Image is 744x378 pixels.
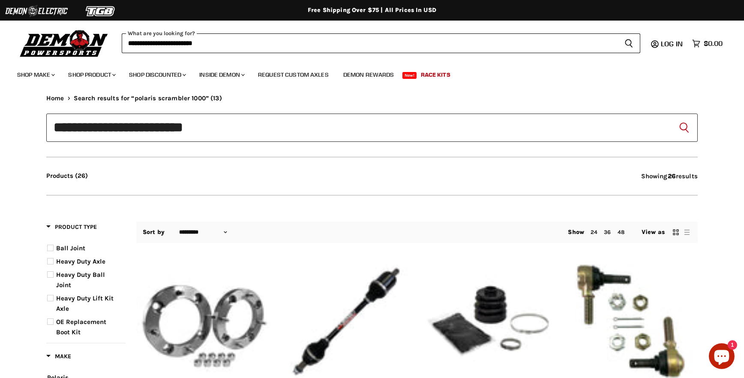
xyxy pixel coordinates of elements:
button: list view [683,228,691,237]
span: OE Replacement Boot Kit [56,318,106,336]
span: Heavy Duty Lift Kit Axle [56,294,114,312]
span: Search results for “polaris scrambler 1000” (13) [74,95,222,102]
button: Filter by Make [46,352,71,363]
span: New! [402,72,417,79]
a: Shop Make [11,66,60,84]
span: $0.00 [704,39,723,48]
form: Product [122,33,640,53]
button: Filter by Product Type [46,223,97,234]
strong: 26 [668,172,676,180]
nav: Breadcrumbs [46,95,698,102]
span: Heavy Duty Axle [56,258,105,265]
a: 24 [591,229,597,235]
a: Demon Rewards [337,66,401,84]
form: Product [46,114,698,142]
button: Products (26) [46,172,88,180]
a: Home [46,95,64,102]
inbox-online-store-chat: Shopify online store chat [706,343,737,371]
ul: Main menu [11,63,720,84]
span: Heavy Duty Ball Joint [56,271,105,289]
input: When autocomplete results are available use up and down arrows to review and enter to select [46,114,698,142]
span: Show [568,228,585,236]
button: Search [677,121,691,135]
span: Make [46,353,71,360]
div: Free Shipping Over $75 | All Prices In USD [29,6,715,14]
button: Search [618,33,640,53]
a: 36 [604,229,611,235]
span: View as [642,229,665,236]
a: Inside Demon [193,66,250,84]
span: Showing results [641,172,698,180]
a: Race Kits [414,66,457,84]
a: $0.00 [688,37,727,50]
label: Sort by [143,229,165,236]
button: grid view [672,228,680,237]
span: Log in [661,39,683,48]
span: Ball Joint [56,244,85,252]
img: TGB Logo 2 [69,3,133,19]
a: Log in [657,40,688,48]
img: Demon Electric Logo 2 [4,3,69,19]
span: Product Type [46,223,97,231]
a: 48 [618,229,624,235]
img: Demon Powersports [17,28,111,58]
a: Shop Product [62,66,121,84]
input: When autocomplete results are available use up and down arrows to review and enter to select [122,33,618,53]
a: Request Custom Axles [252,66,335,84]
a: Shop Discounted [123,66,191,84]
